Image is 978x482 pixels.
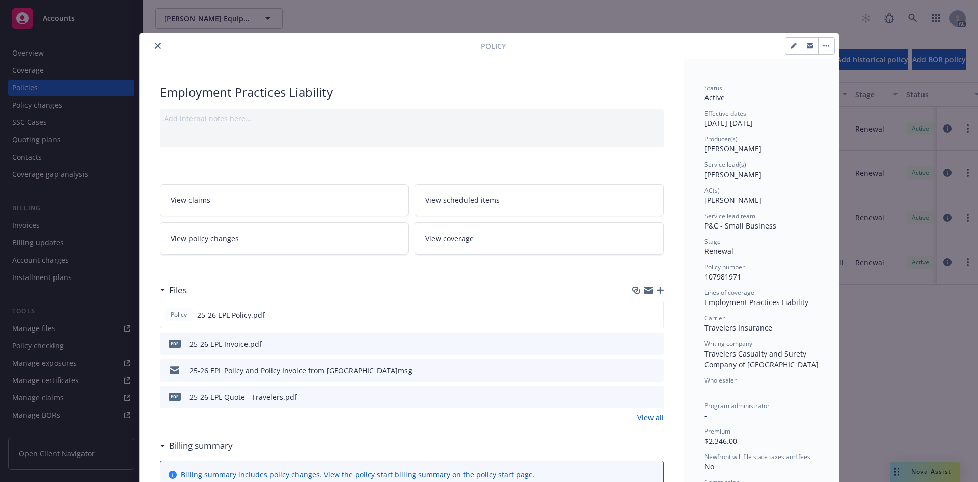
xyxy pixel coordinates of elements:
[704,109,819,129] div: [DATE] - [DATE]
[704,237,721,246] span: Stage
[704,186,720,195] span: AC(s)
[181,469,535,480] div: Billing summary includes policy changes. View the policy start billing summary on the .
[189,365,412,376] div: 25-26 EPL Policy and Policy Invoice from [GEOGRAPHIC_DATA]msg
[704,170,762,180] span: [PERSON_NAME]
[160,439,233,452] div: Billing summary
[425,233,474,244] span: View coverage
[634,365,642,376] button: download file
[704,221,776,231] span: P&C - Small Business
[476,470,533,479] a: policy start page
[169,340,181,347] span: pdf
[171,195,210,206] span: View claims
[704,427,730,436] span: Premium
[704,195,762,205] span: [PERSON_NAME]
[164,113,660,124] div: Add internal notes here...
[704,93,725,103] span: Active
[704,436,737,446] span: $2,346.00
[634,310,642,320] button: download file
[650,339,660,349] button: preview file
[634,392,642,402] button: download file
[169,393,181,400] span: pdf
[704,263,745,271] span: Policy number
[160,184,409,216] a: View claims
[152,40,164,52] button: close
[704,323,772,333] span: Travelers Insurance
[171,233,239,244] span: View policy changes
[415,222,664,255] a: View coverage
[704,297,819,308] div: Employment Practices Liability
[650,310,659,320] button: preview file
[634,339,642,349] button: download file
[704,84,722,92] span: Status
[704,376,737,385] span: Wholesaler
[704,135,738,143] span: Producer(s)
[704,288,754,297] span: Lines of coverage
[169,284,187,297] h3: Files
[704,462,714,471] span: No
[481,41,506,52] span: Policy
[704,314,725,322] span: Carrier
[704,401,770,410] span: Program administrator
[704,246,733,256] span: Renewal
[637,412,664,423] a: View all
[704,109,746,118] span: Effective dates
[425,195,500,206] span: View scheduled items
[189,339,262,349] div: 25-26 EPL Invoice.pdf
[160,84,664,101] div: Employment Practices Liability
[704,339,752,348] span: Writing company
[169,439,233,452] h3: Billing summary
[704,144,762,154] span: [PERSON_NAME]
[704,452,810,461] span: Newfront will file state taxes and fees
[650,392,660,402] button: preview file
[650,365,660,376] button: preview file
[704,212,755,220] span: Service lead team
[197,310,265,320] span: 25-26 EPL Policy.pdf
[160,284,187,297] div: Files
[189,392,297,402] div: 25-26 EPL Quote - Travelers.pdf
[160,222,409,255] a: View policy changes
[415,184,664,216] a: View scheduled items
[704,411,707,420] span: -
[169,310,189,319] span: Policy
[704,349,819,369] span: Travelers Casualty and Surety Company of [GEOGRAPHIC_DATA]
[704,160,746,169] span: Service lead(s)
[704,272,741,282] span: 107981971
[704,385,707,395] span: -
